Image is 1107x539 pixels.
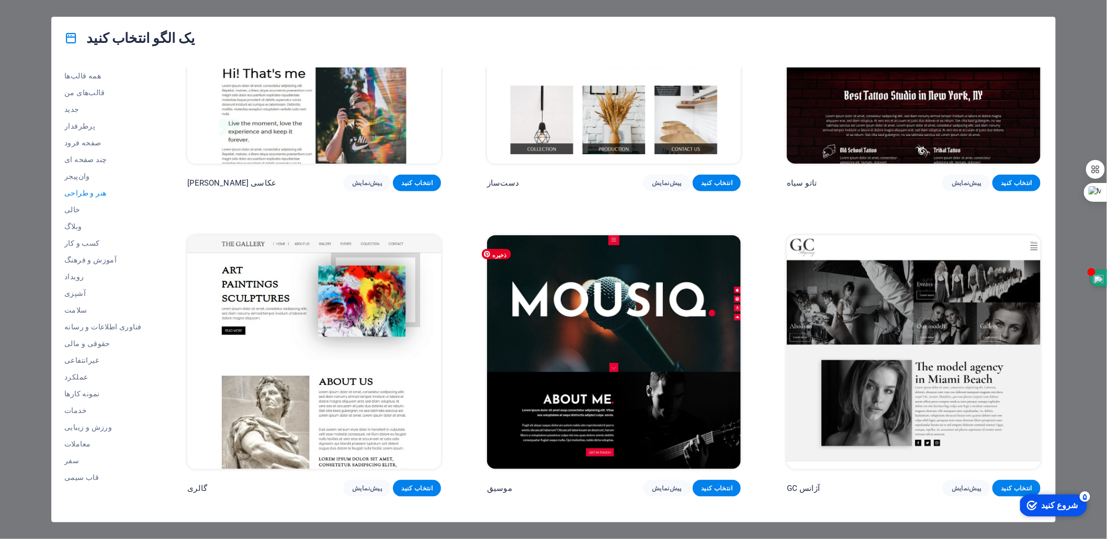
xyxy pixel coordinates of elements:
[64,440,91,448] font: معاملات
[64,285,141,302] button: آشپزی
[64,72,101,80] font: همه قالب‌ها
[64,256,117,264] font: آموزش و فرهنگ
[401,179,433,187] font: انتخاب کنید
[64,419,141,435] button: ورزش و زیبایی
[21,12,58,21] font: شروع کنید
[701,179,732,187] font: انتخاب کنید
[64,185,141,201] button: هنر و طراحی
[64,101,141,118] button: جدید
[64,139,101,147] font: صفحه فرود
[64,423,112,431] font: ورزش و زیبایی
[187,484,207,493] font: گالری
[352,485,382,492] font: پیش‌نمایش
[64,289,86,297] font: آشپزی
[1001,179,1032,187] font: انتخاب کنید
[64,251,141,268] button: آموزش و فرهنگ
[787,178,817,188] font: تاتو سیاه
[487,484,512,493] font: موسیق
[64,67,141,84] button: همه قالب‌ها
[643,480,691,497] button: پیش‌نمایش
[64,205,81,214] font: خالی
[64,323,141,331] font: فناوری اطلاعات و رسانه
[942,175,990,191] button: پیش‌نمایش
[701,485,732,492] font: انتخاب کنید
[492,252,507,258] font: ذخیره
[652,485,682,492] font: پیش‌نمایش
[643,175,691,191] button: پیش‌نمایش
[693,175,741,191] button: انتخاب کنید
[64,302,141,318] button: سلامت
[86,30,195,46] font: یک الگو انتخاب کنید
[64,268,141,285] button: رویداد
[952,179,981,187] font: پیش‌نمایش
[63,3,67,12] font: ۵
[64,168,141,185] button: وان‌پیجر
[343,480,391,497] button: پیش‌نمایش
[64,155,107,164] font: چند صفحه ای
[952,485,981,492] font: پیش‌نمایش
[64,389,99,398] font: نمونه کارها
[64,122,95,130] font: پرطرفدار
[992,175,1041,191] button: انتخاب کنید
[64,218,141,235] button: وبلاگ
[787,484,820,493] font: آژانس GC
[64,352,141,369] button: غیرانتفاعی
[487,235,741,469] img: موسیق
[64,406,87,415] font: خدمات
[64,435,141,452] button: معاملات
[343,175,391,191] button: پیش‌نمایش
[652,179,682,187] font: پیش‌نمایش
[64,473,99,481] font: قاب سیمی
[64,469,141,486] button: قاب سیمی
[64,105,80,113] font: جدید
[393,480,441,497] button: انتخاب کنید
[64,385,141,402] button: نمونه کارها
[64,456,79,465] font: سفر
[64,172,90,180] font: وان‌پیجر
[64,151,141,168] button: چند صفحه ای
[942,480,990,497] button: پیش‌نمایش
[401,485,433,492] font: انتخاب کنید
[64,222,82,231] font: وبلاگ
[992,480,1041,497] button: انتخاب کنید
[64,88,105,97] font: قالب‌های من
[64,201,141,218] button: خالی
[64,369,141,385] button: عملکرد
[393,175,441,191] button: انتخاب کنید
[64,318,141,335] button: فناوری اطلاعات و رسانه
[64,235,141,251] button: کسب و کار
[64,356,99,364] font: غیرانتفاعی
[787,235,1041,469] img: آژانس GC
[64,306,87,314] font: سلامت
[64,239,100,247] font: کسب و کار
[487,178,519,188] font: دست‌ساز
[64,373,88,381] font: عملکرد
[64,402,141,419] button: خدمات
[64,339,110,348] font: حقوقی و مالی
[1001,485,1032,492] font: انتخاب کنید
[64,452,141,469] button: سفر
[187,178,276,188] font: عکاسی [PERSON_NAME]
[693,480,741,497] button: انتخاب کنید
[352,179,382,187] font: پیش‌نمایش
[64,189,106,197] font: هنر و طراحی
[187,235,441,469] img: گالری
[64,272,84,281] font: رویداد
[64,118,141,134] button: پرطرفدار
[64,335,141,352] button: حقوقی و مالی
[64,134,141,151] button: صفحه فرود
[64,84,141,101] button: قالب‌های من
